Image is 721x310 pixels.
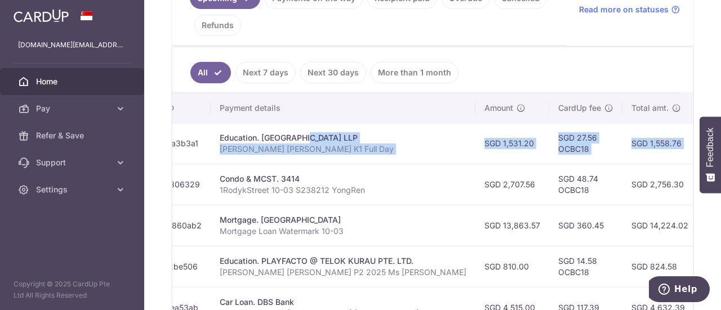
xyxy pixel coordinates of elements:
a: Read more on statuses [579,4,680,15]
div: Education. PLAYFACTO @ TELOK KURAU PTE. LTD. [220,255,466,267]
td: SGD 1,558.76 [622,123,697,164]
div: Mortgage. [GEOGRAPHIC_DATA] [220,214,466,226]
p: [DOMAIN_NAME][EMAIL_ADDRESS][DOMAIN_NAME] [18,39,126,51]
span: Settings [36,184,110,195]
td: SGD 48.74 OCBC18 [549,164,622,205]
p: Mortgage Loan Watermark 10-03 [220,226,466,237]
button: Feedback - Show survey [700,116,721,193]
span: Total amt. [631,102,669,114]
p: [PERSON_NAME] [PERSON_NAME] K1 Full Day [220,143,466,155]
div: Condo & MCST. 3414 [220,173,466,185]
span: Home [36,76,110,87]
td: SGD 13,863.57 [475,205,549,246]
span: Pay [36,103,110,114]
td: SGD 14.58 OCBC18 [549,246,622,287]
td: SGD 27.56 OCBC18 [549,123,622,164]
span: Refer & Save [36,130,110,141]
span: Feedback [705,128,715,167]
iframe: Opens a widget where you can find more information [649,276,710,304]
td: SGD 14,224.02 [622,205,697,246]
a: More than 1 month [371,62,459,83]
span: Support [36,157,110,168]
p: 1RodykStreet 10-03 S238212 YongRen [220,185,466,196]
a: Next 30 days [300,62,366,83]
span: Read more on statuses [579,4,669,15]
td: SGD 2,756.30 [622,164,697,205]
div: Education. [GEOGRAPHIC_DATA] LLP [220,132,466,143]
img: CardUp [14,9,69,23]
div: Car Loan. DBS Bank [220,296,466,308]
td: SGD 360.45 [549,205,622,246]
a: Next 7 days [235,62,296,83]
p: [PERSON_NAME] [PERSON_NAME] P2 2025 Ms [PERSON_NAME] [220,267,466,278]
td: SGD 810.00 [475,246,549,287]
td: SGD 1,531.20 [475,123,549,164]
a: All [190,62,231,83]
a: Refunds [194,15,241,36]
span: CardUp fee [558,102,601,114]
td: SGD 824.58 [622,246,697,287]
th: Payment details [211,93,475,123]
td: SGD 2,707.56 [475,164,549,205]
span: Amount [484,102,513,114]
